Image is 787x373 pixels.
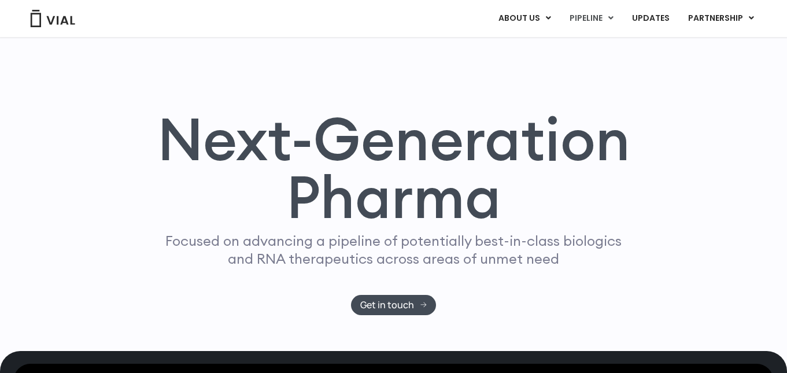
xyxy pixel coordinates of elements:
a: PARTNERSHIPMenu Toggle [679,9,763,28]
h1: Next-Generation Pharma [143,110,644,227]
span: Get in touch [360,301,414,309]
a: UPDATES [623,9,678,28]
a: PIPELINEMenu Toggle [560,9,622,28]
a: ABOUT USMenu Toggle [489,9,560,28]
a: Get in touch [351,295,436,315]
p: Focused on advancing a pipeline of potentially best-in-class biologics and RNA therapeutics acros... [161,232,627,268]
img: Vial Logo [29,10,76,27]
